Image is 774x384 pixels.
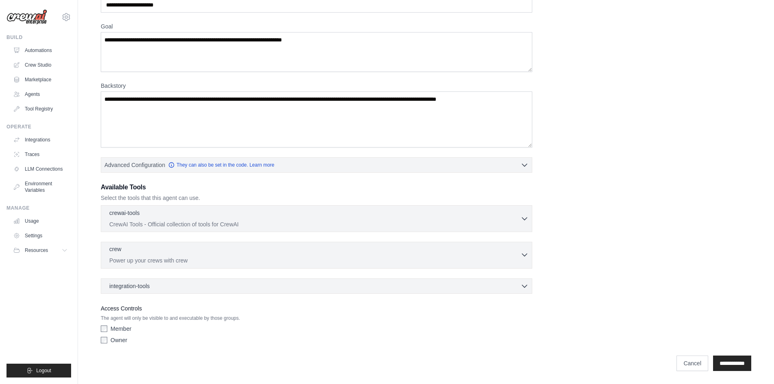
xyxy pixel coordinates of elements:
span: Resources [25,247,48,254]
a: LLM Connections [10,163,71,176]
p: Select the tools that this agent can use. [101,194,532,202]
a: Integrations [10,133,71,146]
div: Operate [7,124,71,130]
a: Automations [10,44,71,57]
label: Goal [101,22,532,30]
p: The agent will only be visible to and executable by those groups. [101,315,532,321]
a: Traces [10,148,71,161]
p: crewai-tools [109,209,140,217]
span: integration-tools [109,282,150,290]
a: Marketplace [10,73,71,86]
div: Manage [7,205,71,211]
button: crewai-tools CrewAI Tools - Official collection of tools for CrewAI [104,209,529,228]
button: Logout [7,364,71,377]
button: Advanced Configuration They can also be set in the code. Learn more [101,158,532,172]
span: Advanced Configuration [104,161,165,169]
a: Usage [10,215,71,228]
button: Resources [10,244,71,257]
button: crew Power up your crews with crew [104,245,529,265]
button: integration-tools [104,282,529,290]
span: Logout [36,367,51,374]
a: Agents [10,88,71,101]
label: Access Controls [101,304,532,313]
div: Build [7,34,71,41]
img: Logo [7,9,47,25]
label: Member [111,325,131,333]
p: CrewAI Tools - Official collection of tools for CrewAI [109,220,520,228]
a: They can also be set in the code. Learn more [168,162,274,168]
a: Settings [10,229,71,242]
p: Power up your crews with crew [109,256,520,265]
p: crew [109,245,121,253]
h3: Available Tools [101,182,532,192]
label: Backstory [101,82,532,90]
a: Crew Studio [10,59,71,72]
a: Tool Registry [10,102,71,115]
a: Environment Variables [10,177,71,197]
a: Cancel [676,356,708,371]
label: Owner [111,336,127,344]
